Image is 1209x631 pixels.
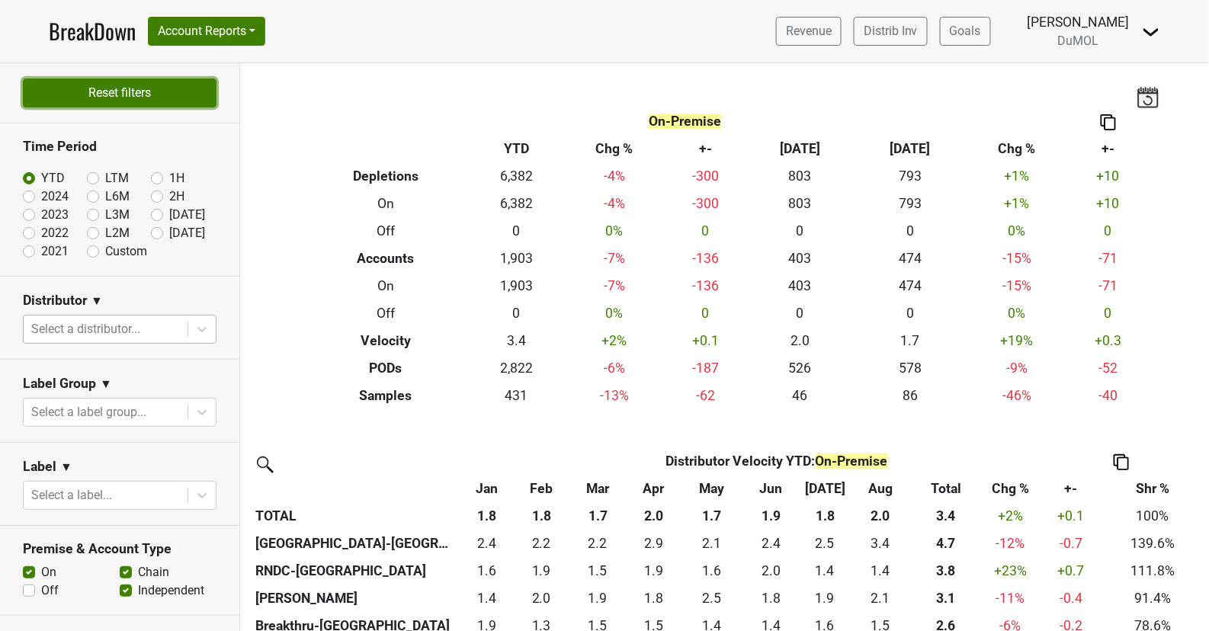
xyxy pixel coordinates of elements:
td: 431 [470,382,563,409]
th: PODs [302,354,470,382]
th: Total: activate to sort column ascending [910,475,982,502]
td: 1.3676176470588235 [851,557,910,585]
th: Aug: activate to sort column ascending [851,475,910,502]
div: 2.4 [747,533,796,553]
th: 2.0 [851,502,910,530]
td: 1.7 [855,327,966,354]
th: Distributor Velocity YTD : [515,447,1040,475]
td: +0.3 [1069,327,1147,354]
td: 1.8930232558139537 [515,557,569,585]
h3: Label [23,459,56,475]
td: -4 % [563,191,666,218]
td: -62 [666,382,745,409]
td: 0 [666,299,745,327]
span: On-Premise [649,114,721,129]
td: 1.9090909090909092 [569,585,627,612]
td: -40 [1069,382,1147,409]
th: Jul: activate to sort column ascending [799,475,851,502]
td: 2.074543859649123 [681,530,743,557]
th: Shr %: activate to sort column ascending [1103,475,1203,502]
td: 1.996047619047619 [743,557,799,585]
div: 3.1 [914,588,979,608]
td: 2.0 [745,327,855,354]
th: 1.8 [459,502,514,530]
div: 2.5 [803,533,848,553]
td: 0 % [563,299,666,327]
label: 2023 [41,206,69,224]
td: 403 [745,273,855,300]
th: Accounts [302,245,470,273]
td: 2.0625 [851,585,910,612]
td: +2 % [982,502,1039,530]
th: YTD [470,136,563,163]
td: 2,822 [470,354,563,382]
label: [DATE] [169,206,205,224]
div: 2.1 [855,588,906,608]
td: 111.8% [1103,557,1203,585]
label: YTD [41,169,65,187]
a: BreakDown [49,15,136,47]
td: -46 % [966,382,1069,409]
td: 100% [1103,502,1203,530]
td: 2.5225135135135135 [681,585,743,612]
span: ▼ [91,292,103,310]
th: 1.9 [743,502,799,530]
td: 2.1666666666666665 [569,530,627,557]
td: 793 [855,191,966,218]
td: -136 [666,245,745,273]
td: 526 [745,354,855,382]
td: 1.368421052631579 [459,585,514,612]
td: 1.5772195121951218 [681,557,743,585]
td: 139.6% [1103,530,1203,557]
td: 0 [1069,218,1147,245]
td: 3.4 [470,327,563,354]
td: 1.8993125 [627,557,681,585]
label: Independent [138,581,204,600]
th: Chg % [966,136,1069,163]
div: 3.4 [855,533,906,553]
th: Samples [302,382,470,409]
td: +23 % [982,557,1039,585]
div: +0.7 [1043,561,1099,581]
td: 578 [855,354,966,382]
td: 0 % [966,299,1069,327]
div: 2.5 [685,588,740,608]
td: 0 % [966,218,1069,245]
div: 1.9 [803,588,848,608]
td: 403 [745,245,855,273]
div: 2.2 [572,533,624,553]
td: 0 [470,299,563,327]
td: 1.7575454545454543 [627,585,681,612]
img: Copy to clipboard [1114,454,1129,470]
td: +0.1 [1040,502,1103,530]
div: 1.6 [685,561,740,581]
div: 1.8 [630,588,677,608]
a: Distrib Inv [854,17,928,46]
label: L2M [105,224,130,242]
th: TOTAL [252,502,459,530]
div: 3.8 [914,561,979,581]
div: 2.4 [463,533,511,553]
td: +10 [1069,163,1147,191]
div: 2.9 [630,533,677,553]
label: 2H [169,187,184,206]
td: 3.37 [851,530,910,557]
td: 6,382 [470,163,563,191]
div: 1.6 [463,561,511,581]
th: Chg %: activate to sort column ascending [982,475,1039,502]
button: Account Reports [148,17,265,46]
td: -136 [666,273,745,300]
div: 1.4 [855,561,906,581]
td: 46 [745,382,855,409]
td: -9 % [966,354,1069,382]
td: -13 % [563,382,666,409]
td: +0.1 [666,327,745,354]
td: 0 [855,299,966,327]
div: 2.0 [518,588,565,608]
th: 4.6901845794392525 [910,530,982,557]
div: 2.2 [518,533,565,553]
a: Goals [940,17,991,46]
th: Jan: activate to sort column ascending [459,475,514,502]
th: [DATE] [855,136,966,163]
td: 0 [666,218,745,245]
